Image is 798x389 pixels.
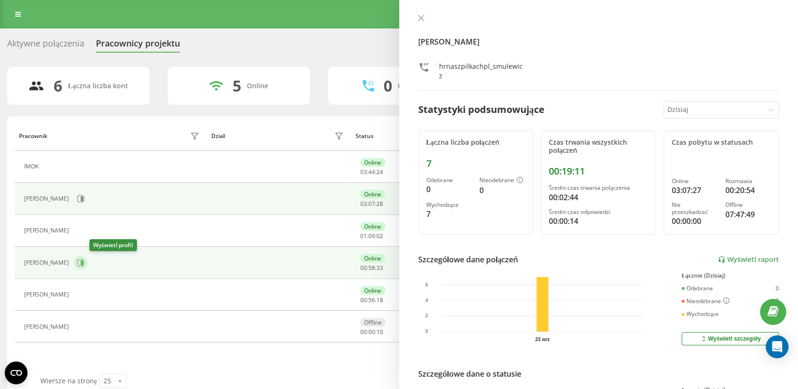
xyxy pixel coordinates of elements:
span: 58 [368,264,375,272]
div: [PERSON_NAME] [24,324,71,330]
div: Łącznie (Dzisiaj) [682,272,779,279]
text: 4 [425,298,428,303]
div: Online [247,82,268,90]
div: : : [360,297,383,304]
div: 0 [426,184,472,195]
div: Online [360,254,385,263]
span: 03 [360,200,367,208]
span: 07 [368,200,375,208]
button: Wyświetl szczegóły [682,332,779,345]
div: Online [360,286,385,295]
div: Szczegółowe dane połączeń [418,254,518,265]
div: Wychodzące [682,311,719,317]
div: Open Intercom Messenger [766,335,789,358]
div: Status [356,133,374,139]
span: 10 [376,328,383,336]
div: 0 [479,185,525,196]
div: Łączna liczba połączeń [426,139,526,147]
div: Odebrane [682,285,713,292]
div: 00:00:14 [549,215,648,227]
div: hrnaszpilkachpl_smulewicz [439,62,526,81]
div: Rozmawiają [398,82,436,90]
text: 2 [425,313,428,318]
div: Aktywne połączenia [7,38,84,53]
div: : : [360,201,383,207]
span: 33 [376,264,383,272]
div: Online [360,190,385,199]
div: 03:07:27 [672,185,717,196]
div: Średni czas trwania połączenia [549,185,648,191]
div: 00:20:54 [725,185,771,196]
div: Offline [725,202,771,208]
span: 18 [376,296,383,304]
div: Wyświetl profil [89,240,137,251]
div: : : [360,265,383,271]
div: IMOK [24,163,41,170]
div: [PERSON_NAME] [24,291,71,298]
div: Wyświetl szczegóły [700,335,760,343]
div: Pracownik [19,133,47,139]
div: Łączna liczba kont [68,82,128,90]
div: : : [360,233,383,240]
div: [PERSON_NAME] [24,227,71,234]
button: Open CMP widget [5,361,28,384]
div: 0 [384,77,392,95]
span: 01 [360,232,367,240]
div: Nieodebrane [682,297,730,305]
div: Czas trwania wszystkich połączeń [549,139,648,155]
div: Odebrane [426,177,472,184]
span: Wiersze na stronę [40,376,97,385]
div: 5 [233,77,241,95]
div: Statystyki podsumowujące [418,102,545,117]
div: Nie przeszkadzać [672,202,717,215]
div: Rozmawia [725,178,771,185]
span: 28 [376,200,383,208]
a: Wyświetl raport [718,256,779,264]
div: Szczegółowe dane o statusie [418,368,521,380]
span: 09 [368,232,375,240]
span: 56 [368,296,375,304]
div: Online [360,158,385,167]
div: 6 [54,77,62,95]
div: 7 [426,208,472,220]
div: [PERSON_NAME] [24,259,71,266]
div: : : [360,329,383,335]
span: 03 [360,168,367,176]
span: 02 [376,232,383,240]
div: Dział [211,133,225,139]
div: 07:47:49 [725,209,771,220]
div: 00:02:44 [549,192,648,203]
div: : : [360,169,383,176]
div: Pracownicy projektu [96,38,180,53]
div: Nieodebrane [479,177,525,185]
div: 0 [776,297,779,305]
div: 25 [103,376,111,386]
span: 24 [376,168,383,176]
div: 7 [426,158,526,169]
div: Offline [360,318,385,327]
div: 00:19:11 [549,166,648,177]
text: 23 wrz [535,337,550,342]
div: Czas pobytu w statusach [672,139,771,147]
span: 44 [368,168,375,176]
span: 00 [360,264,367,272]
div: [PERSON_NAME] [24,195,71,202]
span: 00 [368,328,375,336]
text: 6 [425,282,428,287]
text: 0 [425,329,428,334]
div: 0 [776,285,779,292]
span: 00 [360,328,367,336]
div: 00:00:00 [672,215,717,227]
div: Online [360,222,385,231]
span: 00 [360,296,367,304]
div: Wychodzące [426,202,472,208]
div: Online [672,178,717,185]
div: Średni czas odpowiedzi [549,209,648,215]
h4: [PERSON_NAME] [418,36,779,47]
